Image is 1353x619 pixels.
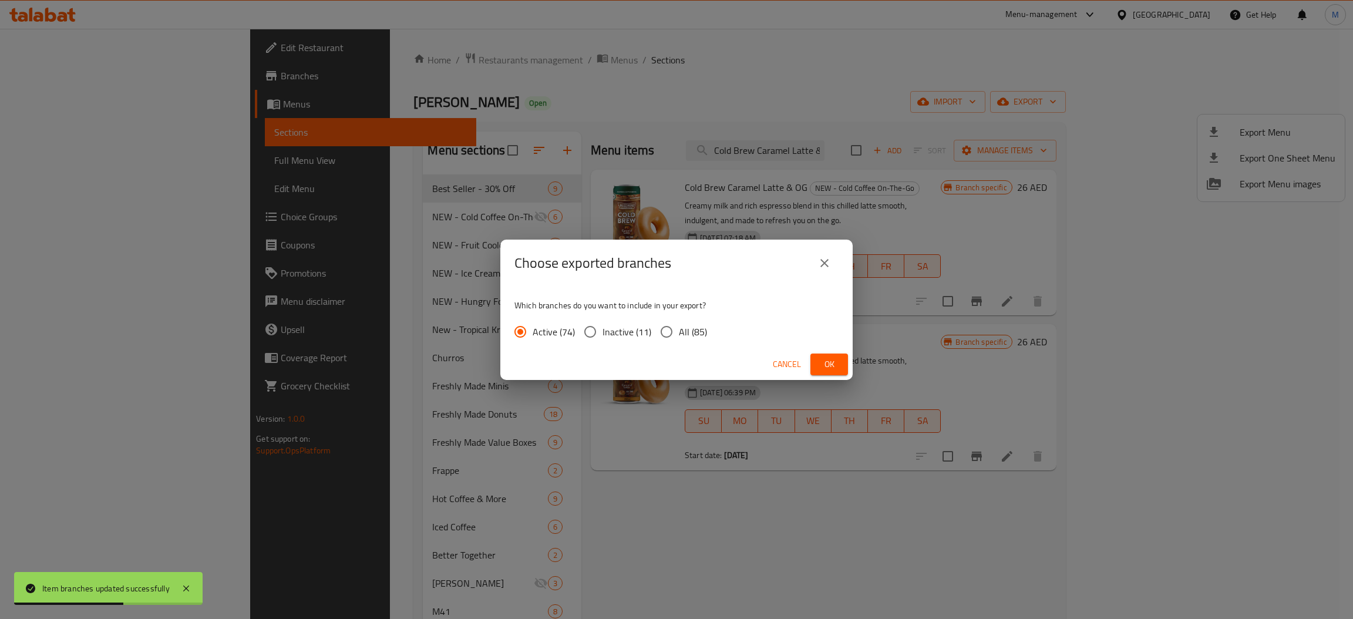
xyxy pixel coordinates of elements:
button: Cancel [768,354,806,375]
span: Cancel [773,357,801,372]
span: Inactive (11) [603,325,651,339]
span: Active (74) [533,325,575,339]
button: close [810,249,839,277]
span: Ok [820,357,839,372]
button: Ok [810,354,848,375]
span: All (85) [679,325,707,339]
p: Which branches do you want to include in your export? [514,300,839,311]
h2: Choose exported branches [514,254,671,273]
div: Item branches updated successfully [42,582,170,595]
